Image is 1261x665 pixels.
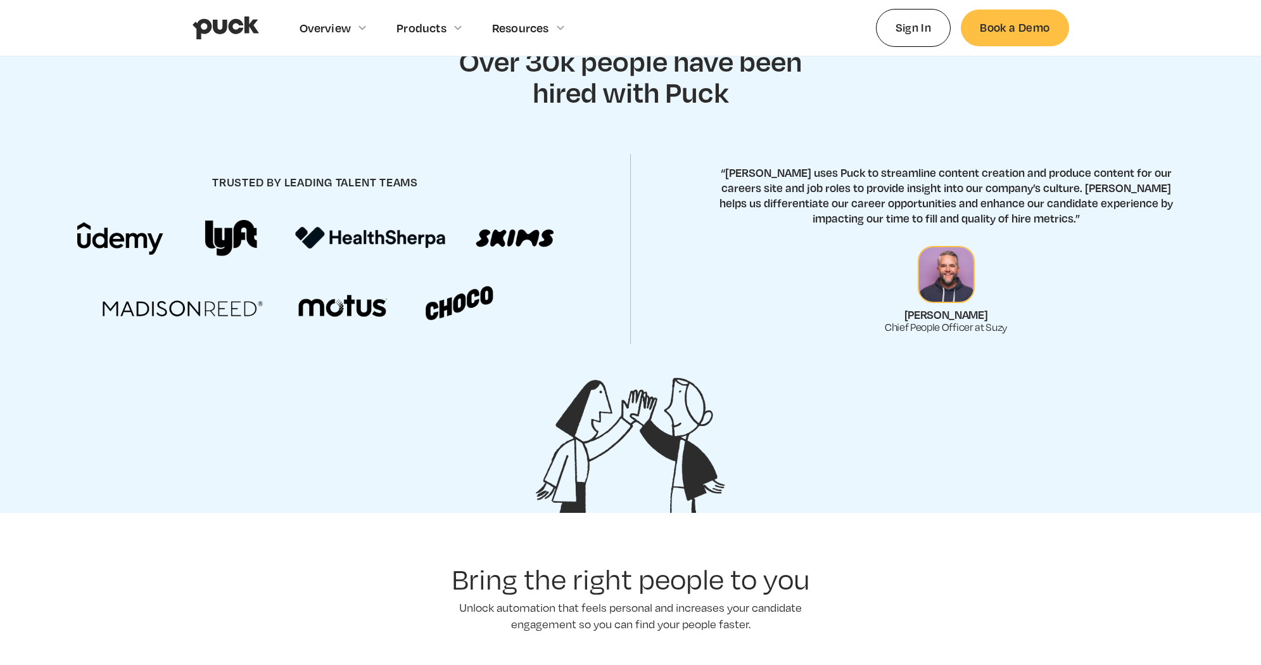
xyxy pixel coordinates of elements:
[904,308,988,321] div: [PERSON_NAME]
[441,600,821,632] p: Unlock automation that feels personal and increases your candidate engagement so you can find you...
[444,564,818,595] h2: Bring the right people to you
[300,21,352,35] div: Overview
[961,10,1068,46] a: Book a Demo
[885,321,1007,333] div: Chief People Officer at Suzy
[876,9,951,46] a: Sign In
[212,175,418,190] h4: trusted by leading talent teams
[396,21,447,35] div: Products
[444,45,818,108] h2: Over 30k people have been hired with Puck
[708,165,1184,226] p: “[PERSON_NAME] uses Puck to streamline content creation and produce content for our careers site ...
[492,21,549,35] div: Resources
